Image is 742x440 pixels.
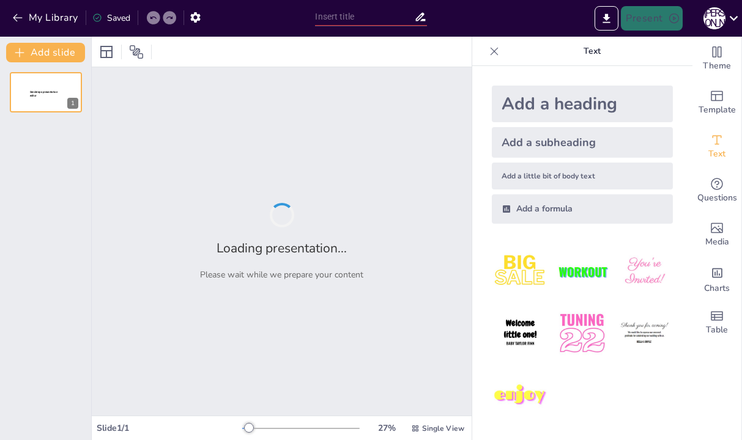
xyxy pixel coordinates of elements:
[616,243,673,300] img: 3.jpeg
[6,43,85,62] button: Add slide
[692,81,741,125] div: Add ready made slides
[492,127,673,158] div: Add a subheading
[621,6,682,31] button: Present
[92,12,130,24] div: Saved
[704,282,730,295] span: Charts
[372,422,401,434] div: 27 %
[492,194,673,224] div: Add a formula
[697,191,737,205] span: Questions
[492,367,549,424] img: 7.jpeg
[492,305,549,362] img: 4.jpeg
[692,301,741,345] div: Add a table
[129,45,144,59] span: Position
[67,98,78,109] div: 1
[315,8,414,26] input: Insert title
[692,169,741,213] div: Get real-time input from your audience
[554,243,610,300] img: 2.jpeg
[692,37,741,81] div: Change the overall theme
[492,243,549,300] img: 1.jpeg
[692,125,741,169] div: Add text boxes
[595,6,618,31] button: Export to PowerPoint
[703,6,725,31] button: А [PERSON_NAME]
[217,240,347,257] h2: Loading presentation...
[554,305,610,362] img: 5.jpeg
[708,147,725,161] span: Text
[705,235,729,249] span: Media
[504,37,680,66] p: Text
[492,163,673,189] div: Add a little bit of body text
[422,424,464,433] span: Single View
[703,7,725,29] div: А [PERSON_NAME]
[492,86,673,122] div: Add a heading
[10,72,82,112] div: 1
[9,8,83,28] button: My Library
[703,59,731,73] span: Theme
[200,269,363,280] p: Please wait while we prepare your content
[616,305,673,362] img: 6.jpeg
[692,257,741,301] div: Add charts and graphs
[30,90,58,97] span: Sendsteps presentation editor
[97,42,116,62] div: Layout
[699,103,736,117] span: Template
[97,422,242,434] div: Slide 1 / 1
[706,323,728,337] span: Table
[692,213,741,257] div: Add images, graphics, shapes or video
